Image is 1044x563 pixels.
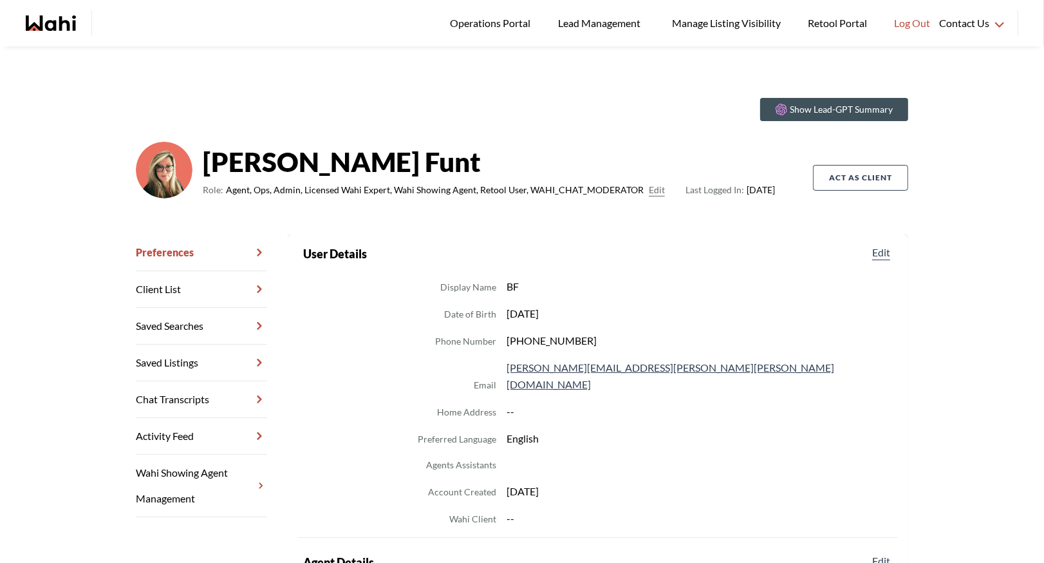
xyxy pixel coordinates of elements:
[136,308,267,345] a: Saved Searches
[450,15,535,32] span: Operations Portal
[507,332,893,349] dd: [PHONE_NUMBER]
[203,142,775,181] strong: [PERSON_NAME] Funt
[428,484,496,500] dt: Account Created
[790,103,893,116] p: Show Lead-GPT Summary
[668,15,785,32] span: Manage Listing Visibility
[813,165,908,191] button: Act as Client
[894,15,930,32] span: Log Out
[426,457,496,473] dt: Agents Assistants
[444,307,496,322] dt: Date of Birth
[685,182,775,198] span: [DATE]
[303,245,367,263] h2: User Details
[136,271,267,308] a: Client List
[507,359,893,393] dd: [PERSON_NAME][EMAIL_ADDRESS][PERSON_NAME][PERSON_NAME][DOMAIN_NAME]
[437,405,496,420] dt: Home Address
[685,184,744,195] span: Last Logged In:
[26,15,76,31] a: Wahi homepage
[203,182,223,198] span: Role:
[507,510,893,527] dd: --
[507,483,893,500] dd: [DATE]
[136,455,267,517] a: Wahi Showing Agent Management
[507,278,893,295] dd: BF
[507,430,893,447] dd: English
[507,305,893,322] dd: [DATE]
[474,377,496,393] dt: Email
[870,245,893,260] button: Edit
[136,234,267,271] a: Preferences
[808,15,871,32] span: Retool Portal
[418,432,496,447] dt: Preferred Language
[435,334,496,349] dt: Phone Number
[449,511,496,527] dt: Wahi Client
[760,98,908,121] button: Show Lead-GPT Summary
[226,182,644,198] span: Agent, Ops, Admin, Licensed Wahi Expert, Wahi Showing Agent, Retool User, WAHI_CHAT_MODERATOR
[136,381,267,418] a: Chat Transcripts
[136,345,267,381] a: Saved Listings
[440,280,496,295] dt: Display Name
[558,15,645,32] span: Lead Management
[649,182,665,198] button: Edit
[507,403,893,420] dd: --
[136,142,192,198] img: ef0591e0ebeb142b.png
[136,418,267,455] a: Activity Feed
